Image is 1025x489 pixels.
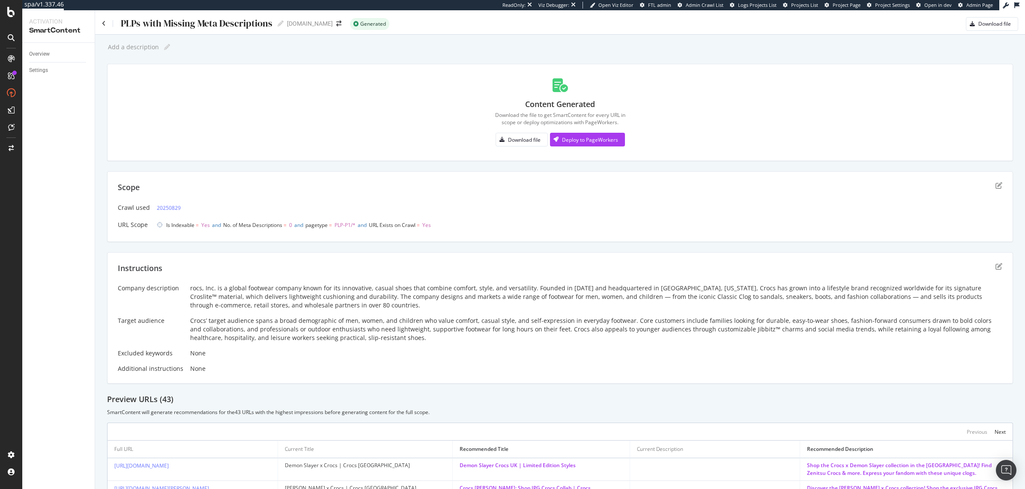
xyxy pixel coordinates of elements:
[335,221,356,229] span: PLP-P1/*
[29,17,88,26] div: Activation
[730,2,777,9] a: Logs Projects List
[120,18,272,29] div: PLPs with Missing Meta Descriptions
[164,44,170,50] i: Edit report name
[460,445,508,453] div: Recommended Title
[190,316,1002,342] div: Crocs’ target audience spans a broad demographic of men, women, and children who value comfort, c...
[212,221,221,229] span: and
[967,426,987,437] button: Previous
[598,2,634,8] span: Open Viz Editor
[525,99,595,110] div: Content Generated
[460,462,623,469] div: Demon Slayer Crocs UK | Limited Edition Styles
[358,221,367,229] span: and
[118,349,183,358] div: Excluded keywords
[825,2,861,9] a: Project Page
[118,364,183,373] div: Additional instructions
[118,263,162,274] div: Instructions
[995,182,1002,189] div: edit
[967,428,987,435] div: Previous
[502,2,526,9] div: ReadOnly:
[648,2,671,8] span: FTL admin
[590,2,634,9] a: Open Viz Editor
[114,445,133,453] div: Full URL
[738,2,777,8] span: Logs Projects List
[807,462,1006,477] div: Shop the Crocs x Demon Slayer collection in the [GEOGRAPHIC_DATA]! Find Zenitsu Crocs & more. Exp...
[285,462,445,469] div: Demon Slayer x Crocs | Crocs [GEOGRAPHIC_DATA]
[678,2,723,9] a: Admin Crawl List
[107,44,159,51] div: Add a description
[107,408,1013,416] div: SmartContent will generate recommendations for the 43 URLs with the highest impressions before ge...
[978,20,1011,27] div: Download file
[966,2,993,8] span: Admin Page
[157,203,181,212] a: 20250829
[285,445,314,453] div: Current Title
[289,221,292,229] span: 0
[640,2,671,9] a: FTL admin
[201,221,210,229] span: Yes
[995,428,1006,435] div: Next
[637,445,683,453] div: Current Description
[305,221,328,229] span: pagetype
[966,17,1018,31] button: Download file
[29,26,88,36] div: SmartContent
[360,21,386,27] span: Generated
[287,19,333,28] div: [DOMAIN_NAME]
[114,462,169,469] a: [URL][DOMAIN_NAME]
[190,349,1002,358] div: None
[833,2,861,8] span: Project Page
[29,50,89,59] a: Overview
[916,2,952,9] a: Open in dev
[867,2,910,9] a: Project Settings
[369,221,415,229] span: URL Exists on Crawl
[422,221,431,229] span: Yes
[538,2,569,9] div: Viz Debugger:
[166,221,194,229] span: Is Indexable
[294,221,303,229] span: and
[791,2,818,8] span: Projects List
[223,221,282,229] span: No. of Meta Descriptions
[190,364,1002,373] div: None
[875,2,910,8] span: Project Settings
[350,18,389,30] div: success label
[29,50,50,59] div: Overview
[118,221,150,229] div: URL Scope
[958,2,993,9] a: Admin Page
[190,284,1002,310] div: rocs, Inc. is a global footwear company known for its innovative, casual shoes that combine comfo...
[118,182,140,193] div: Scope
[924,2,952,8] span: Open in dev
[102,21,106,27] a: Click to go back
[550,133,625,146] button: Deploy to PageWorkers
[508,136,541,143] div: Download file
[278,21,284,27] i: Edit report name
[995,263,1002,270] div: edit
[118,284,183,292] div: Company description
[284,221,287,229] span: =
[495,111,625,126] div: Download the file to get SmartContent for every URL in scope or deploy optimizations with PageWor...
[417,221,420,229] span: =
[118,316,183,325] div: Target audience
[496,133,548,146] button: Download file
[996,460,1016,480] div: Open Intercom Messenger
[686,2,723,8] span: Admin Crawl List
[196,221,199,229] span: =
[29,66,48,75] div: Settings
[336,21,341,27] div: arrow-right-arrow-left
[562,136,618,143] div: Deploy to PageWorkers
[807,445,873,453] div: Recommended Description
[995,426,1006,437] button: Next
[118,203,150,212] div: Crawl used
[783,2,818,9] a: Projects List
[107,394,1013,405] div: Preview URLs ( 43 )
[329,221,332,229] span: =
[29,66,89,75] a: Settings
